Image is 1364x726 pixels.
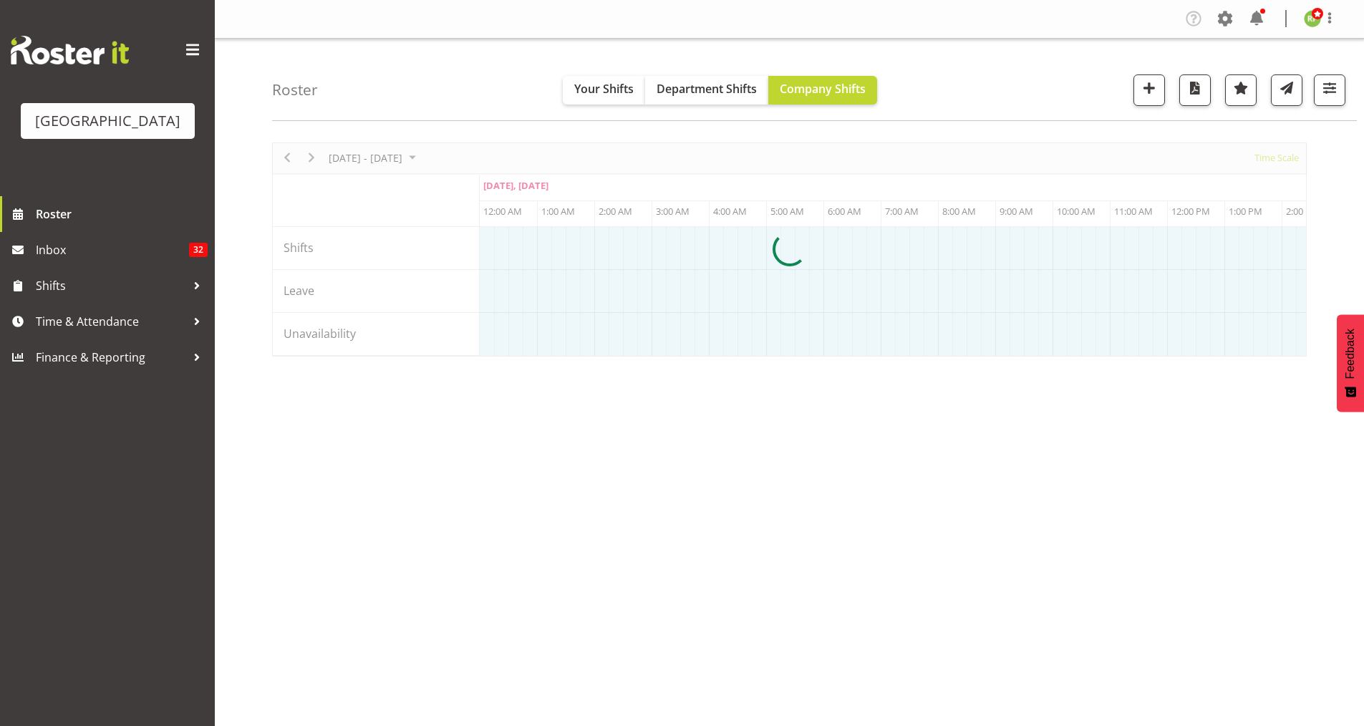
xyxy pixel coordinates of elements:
[189,243,208,257] span: 32
[11,36,129,64] img: Rosterit website logo
[1133,74,1165,106] button: Add a new shift
[1337,314,1364,412] button: Feedback - Show survey
[574,81,634,97] span: Your Shifts
[36,203,208,225] span: Roster
[645,76,768,105] button: Department Shifts
[768,76,877,105] button: Company Shifts
[1344,329,1357,379] span: Feedback
[563,76,645,105] button: Your Shifts
[1314,74,1345,106] button: Filter Shifts
[1304,10,1321,27] img: richard-freeman9074.jpg
[1271,74,1302,106] button: Send a list of all shifts for the selected filtered period to all rostered employees.
[36,275,186,296] span: Shifts
[35,110,180,132] div: [GEOGRAPHIC_DATA]
[36,347,186,368] span: Finance & Reporting
[1225,74,1257,106] button: Highlight an important date within the roster.
[36,239,189,261] span: Inbox
[780,81,866,97] span: Company Shifts
[36,311,186,332] span: Time & Attendance
[657,81,757,97] span: Department Shifts
[272,82,318,98] h4: Roster
[1179,74,1211,106] button: Download a PDF of the roster according to the set date range.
